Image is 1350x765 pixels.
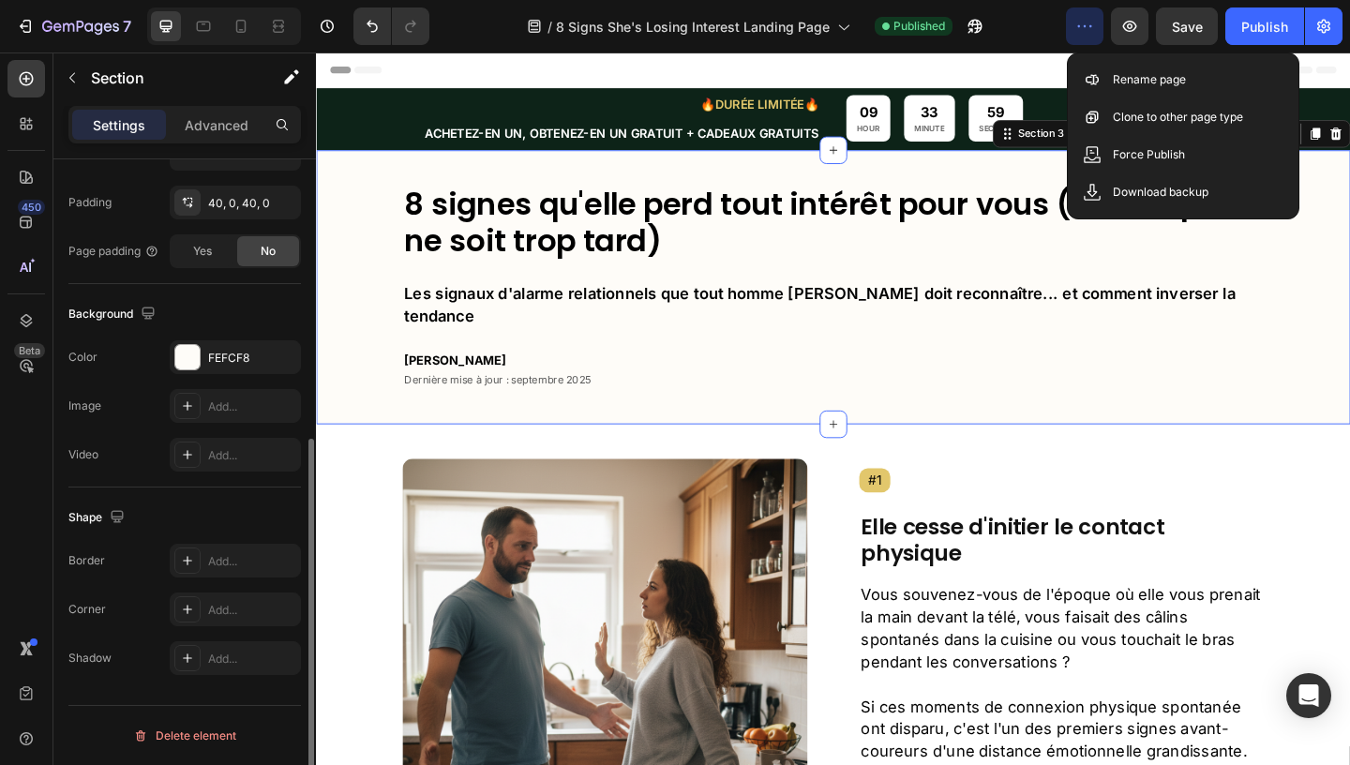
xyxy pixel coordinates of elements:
[556,17,830,37] span: 8 Signs She's Losing Interest Landing Page
[208,602,296,619] div: Add...
[185,115,248,135] p: Advanced
[123,15,131,37] p: 7
[68,505,128,531] div: Shape
[547,17,552,37] span: /
[1241,17,1288,37] div: Publish
[1225,7,1304,45] button: Publish
[68,194,112,211] div: Padding
[94,143,1031,226] h1: 8 signes qu'elle perd tout intérêt pour vous (avant qu'il ne soit trop tard)
[721,53,757,76] div: 59
[316,52,1350,765] iframe: Design area
[18,200,45,215] div: 450
[208,447,296,464] div: Add...
[588,76,613,89] p: Hour
[193,243,212,260] span: Yes
[588,53,613,76] div: 09
[1113,70,1186,89] p: Rename page
[592,577,1029,675] p: Vous souvenez-vous de l'époque où elle vous prenait la main devant la télé, vous faisait des câli...
[68,446,98,463] div: Video
[208,350,296,367] div: FEFCF8
[68,397,101,414] div: Image
[651,53,683,76] div: 33
[1113,145,1185,164] p: Force Publish
[353,7,429,45] div: Undo/Redo
[208,398,296,415] div: Add...
[96,326,206,342] strong: [PERSON_NAME]
[68,601,106,618] div: Corner
[208,651,296,667] div: Add...
[1156,7,1218,45] button: Save
[852,80,972,97] p: Create Theme Section
[1113,183,1208,202] p: Download backup
[893,18,945,35] span: Published
[651,76,683,89] p: Minute
[208,553,296,570] div: Add...
[721,76,757,89] p: Second
[1113,108,1243,127] p: Clone to other page type
[68,650,112,667] div: Shadow
[68,552,105,569] div: Border
[7,7,140,45] button: 7
[591,452,624,478] button: <p>#1</p>
[1286,673,1331,718] div: Open Intercom Messenger
[93,115,145,135] p: Settings
[759,80,817,97] div: Section 3
[261,243,276,260] span: No
[1172,19,1203,35] span: Save
[91,67,245,89] p: Section
[68,721,301,751] button: Delete element
[68,349,97,366] div: Color
[984,77,1067,99] button: AI Content
[208,195,296,212] div: 40, 0, 40, 0
[133,725,236,747] div: Delete element
[94,248,1031,301] h1: Les signaux d'alarme relationnels que tout homme [PERSON_NAME] doit reconnaître... et comment inv...
[68,243,159,260] div: Page padding
[14,343,45,358] div: Beta
[68,302,159,327] div: Background
[600,457,615,473] p: #1
[96,348,1029,365] p: Dernière mise à jour : septembre 2025
[591,501,1031,561] h2: Elle cesse d'initier le contact physique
